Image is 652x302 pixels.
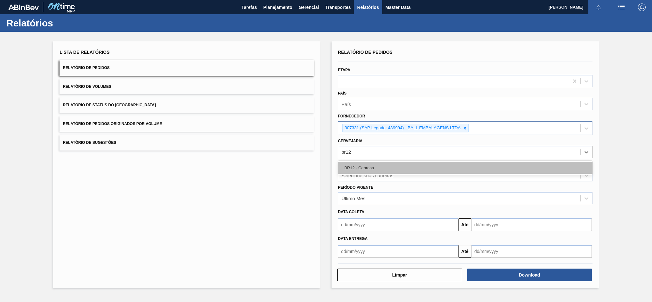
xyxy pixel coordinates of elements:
[63,122,162,126] span: Relatório de Pedidos Originados por Volume
[467,269,592,281] button: Download
[588,3,609,12] button: Notificações
[338,210,364,214] span: Data coleta
[471,245,592,258] input: dd/mm/yyyy
[337,269,462,281] button: Limpar
[60,97,314,113] button: Relatório de Status do [GEOGRAPHIC_DATA]
[338,236,368,241] span: Data Entrega
[471,218,592,231] input: dd/mm/yyyy
[341,172,393,178] div: Selecione suas carteiras
[341,196,365,201] div: Último Mês
[60,116,314,132] button: Relatório de Pedidos Originados por Volume
[357,4,379,11] span: Relatórios
[338,114,365,118] label: Fornecedor
[338,162,592,174] div: BR12 - Cebrasa
[638,4,646,11] img: Logout
[459,245,471,258] button: Até
[618,4,625,11] img: userActions
[341,102,351,107] div: País
[385,4,410,11] span: Master Data
[60,135,314,151] button: Relatório de Sugestões
[299,4,319,11] span: Gerencial
[60,60,314,76] button: Relatório de Pedidos
[63,84,111,89] span: Relatório de Volumes
[338,185,373,190] label: Período Vigente
[242,4,257,11] span: Tarefas
[263,4,292,11] span: Planejamento
[459,218,471,231] button: Até
[8,4,39,10] img: TNhmsLtSVTkK8tSr43FrP2fwEKptu5GPRR3wAAAABJRU5ErkJggg==
[325,4,351,11] span: Transportes
[338,68,350,72] label: Etapa
[338,218,459,231] input: dd/mm/yyyy
[60,79,314,95] button: Relatório de Volumes
[338,139,362,143] label: Cervejaria
[338,91,347,95] label: País
[63,66,109,70] span: Relatório de Pedidos
[343,124,461,132] div: 307331 (SAP Legado: 439994) - BALL EMBALAGENS LTDA
[63,103,156,107] span: Relatório de Status do [GEOGRAPHIC_DATA]
[338,245,459,258] input: dd/mm/yyyy
[338,50,393,55] span: Relatório de Pedidos
[60,50,109,55] span: Lista de Relatórios
[63,140,116,145] span: Relatório de Sugestões
[6,19,119,27] h1: Relatórios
